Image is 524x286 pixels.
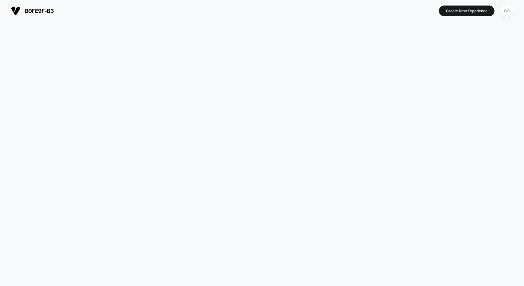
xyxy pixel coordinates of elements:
div: CS [501,5,513,17]
img: Visually logo [11,6,20,15]
button: b0fe9f-b3 [9,6,56,16]
button: CS [499,5,515,17]
button: Create New Experience [439,6,495,16]
span: b0fe9f-b3 [25,8,54,14]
